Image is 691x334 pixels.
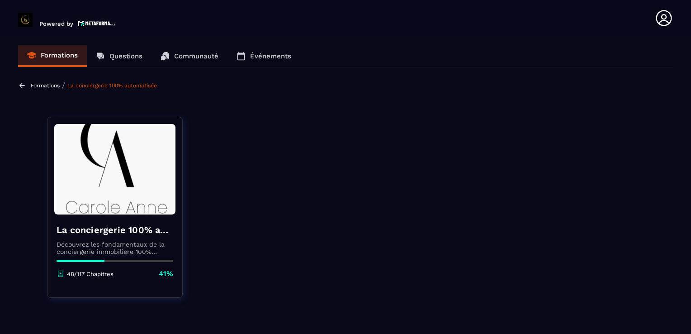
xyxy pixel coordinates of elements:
[174,52,218,60] p: Communauté
[250,52,291,60] p: Événements
[41,51,78,59] p: Formations
[227,45,300,67] a: Événements
[62,81,65,90] span: /
[18,13,33,27] img: logo-branding
[57,241,173,255] p: Découvrez les fondamentaux de la conciergerie immobilière 100% automatisée. Cette formation est c...
[159,269,173,279] p: 41%
[18,45,87,67] a: Formations
[39,20,73,27] p: Powered by
[54,124,175,215] img: banner
[78,19,116,27] img: logo
[87,45,151,67] a: Questions
[151,45,227,67] a: Communauté
[109,52,142,60] p: Questions
[67,82,157,89] a: La conciergerie 100% automatisée
[31,82,60,89] a: Formations
[57,224,173,236] h4: La conciergerie 100% automatisée
[67,271,114,277] p: 48/117 Chapitres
